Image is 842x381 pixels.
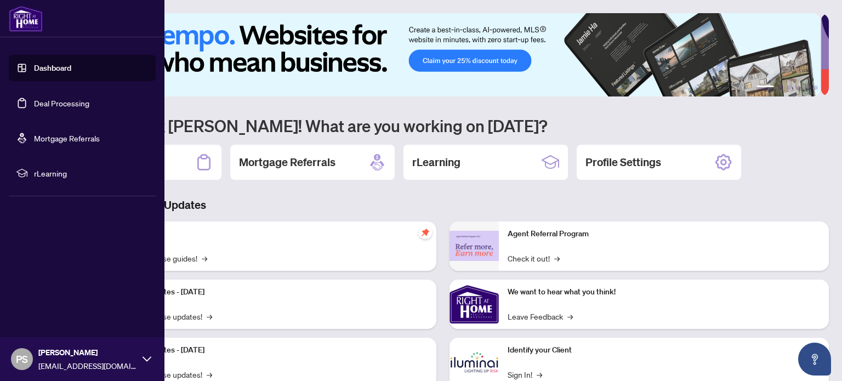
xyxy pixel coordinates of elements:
h2: Mortgage Referrals [239,155,335,170]
p: Platform Updates - [DATE] [115,286,428,298]
button: 6 [813,86,818,90]
img: logo [9,5,43,32]
span: rLearning [34,167,148,179]
img: We want to hear what you think! [450,280,499,329]
p: Identify your Client [508,344,820,356]
span: → [202,252,207,264]
button: 3 [787,86,792,90]
span: [EMAIL_ADDRESS][DOMAIN_NAME] [38,360,137,372]
p: Platform Updates - [DATE] [115,344,428,356]
img: Slide 0 [57,13,821,96]
a: Leave Feedback→ [508,310,573,322]
a: Check it out!→ [508,252,560,264]
p: We want to hear what you think! [508,286,820,298]
span: → [207,310,212,322]
span: → [554,252,560,264]
button: 2 [778,86,783,90]
span: → [567,310,573,322]
a: Dashboard [34,63,71,73]
p: Self-Help [115,228,428,240]
span: → [537,368,542,380]
a: Mortgage Referrals [34,133,100,143]
span: [PERSON_NAME] [38,346,137,359]
span: → [207,368,212,380]
h3: Brokerage & Industry Updates [57,197,829,213]
span: pushpin [419,226,432,239]
h2: Profile Settings [585,155,661,170]
button: 5 [805,86,809,90]
span: PS [16,351,28,367]
a: Deal Processing [34,98,89,108]
p: Agent Referral Program [508,228,820,240]
button: Open asap [798,343,831,376]
h2: rLearning [412,155,460,170]
button: 1 [756,86,774,90]
h1: Welcome back [PERSON_NAME]! What are you working on [DATE]? [57,115,829,136]
button: 4 [796,86,800,90]
a: Sign In!→ [508,368,542,380]
img: Agent Referral Program [450,231,499,261]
